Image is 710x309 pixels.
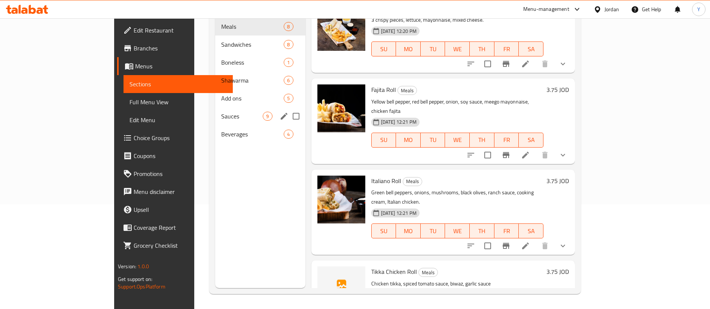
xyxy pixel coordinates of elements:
nav: Menu sections [215,15,305,146]
span: Select to update [480,147,496,163]
button: sort-choices [462,146,480,164]
span: Beverages [221,130,284,139]
span: Coupons [134,151,227,160]
button: TU [421,223,445,238]
button: WE [445,223,470,238]
p: 3 crispy pieces, lettuce, mayonnaise, mixed cheese. [371,15,543,25]
span: Add ons [221,94,284,103]
a: Sections [124,75,233,93]
span: SU [375,226,393,237]
span: 1 [284,59,293,66]
div: Sauces9edit [215,107,305,125]
a: Edit Restaurant [117,21,233,39]
button: show more [554,237,572,255]
span: FR [497,226,516,237]
button: SU [371,41,396,56]
span: 8 [284,41,293,48]
button: FR [494,41,519,56]
a: Coupons [117,147,233,165]
span: MO [399,226,418,237]
div: Add ons5 [215,89,305,107]
div: Jordan [604,5,619,13]
a: Full Menu View [124,93,233,111]
span: SA [522,226,540,237]
button: delete [536,146,554,164]
a: Edit menu item [521,59,530,68]
a: Edit menu item [521,241,530,250]
button: SU [371,223,396,238]
div: Meals [418,268,438,277]
div: Boneless1 [215,53,305,71]
a: Edit menu item [521,151,530,160]
button: edit [278,111,290,122]
span: WE [448,226,467,237]
svg: Show Choices [558,151,567,160]
button: SA [519,223,543,238]
span: 1.0.0 [137,262,149,271]
span: Promotions [134,169,227,178]
span: Edit Restaurant [134,26,227,35]
span: Select to update [480,56,496,72]
button: MO [396,133,421,148]
div: items [284,22,293,31]
button: TU [421,133,445,148]
span: 9 [263,113,272,120]
span: TU [424,226,442,237]
div: items [284,76,293,85]
button: TH [470,41,494,56]
span: Sections [129,80,227,89]
button: Branch-specific-item [497,237,515,255]
span: Menus [135,62,227,71]
span: TU [424,44,442,55]
span: Sandwiches [221,40,284,49]
div: Menu-management [523,5,569,14]
h6: 3.75 JOD [546,84,569,95]
span: Edit Menu [129,115,227,124]
span: WE [448,44,467,55]
a: Coverage Report [117,219,233,237]
button: MO [396,41,421,56]
span: Boneless [221,58,284,67]
span: FR [497,44,516,55]
span: Italiano Roll [371,175,401,186]
button: sort-choices [462,55,480,73]
img: Fajita Roll [317,84,365,132]
button: SA [519,133,543,148]
button: show more [554,146,572,164]
button: SU [371,133,396,148]
button: delete [536,55,554,73]
span: MO [399,44,418,55]
div: Beverages4 [215,125,305,143]
button: MO [396,223,421,238]
span: [DATE] 12:21 PM [378,118,420,126]
span: TH [473,226,491,237]
button: Branch-specific-item [497,55,515,73]
svg: Show Choices [558,241,567,250]
h6: 3.75 JOD [546,266,569,277]
span: Menu disclaimer [134,187,227,196]
button: delete [536,237,554,255]
button: Branch-specific-item [497,146,515,164]
button: WE [445,133,470,148]
span: Meals [419,268,438,277]
span: Get support on: [118,274,152,284]
img: Crispy Chicken Roll [317,3,365,51]
div: Shawarma6 [215,71,305,89]
a: Menu disclaimer [117,183,233,201]
span: 4 [284,131,293,138]
span: Meals [221,22,284,31]
div: Meals [397,86,417,95]
button: WE [445,41,470,56]
span: SU [375,44,393,55]
span: 5 [284,95,293,102]
span: TH [473,44,491,55]
span: SA [522,44,540,55]
span: Choice Groups [134,133,227,142]
span: SU [375,135,393,145]
span: Y [697,5,700,13]
a: Menus [117,57,233,75]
